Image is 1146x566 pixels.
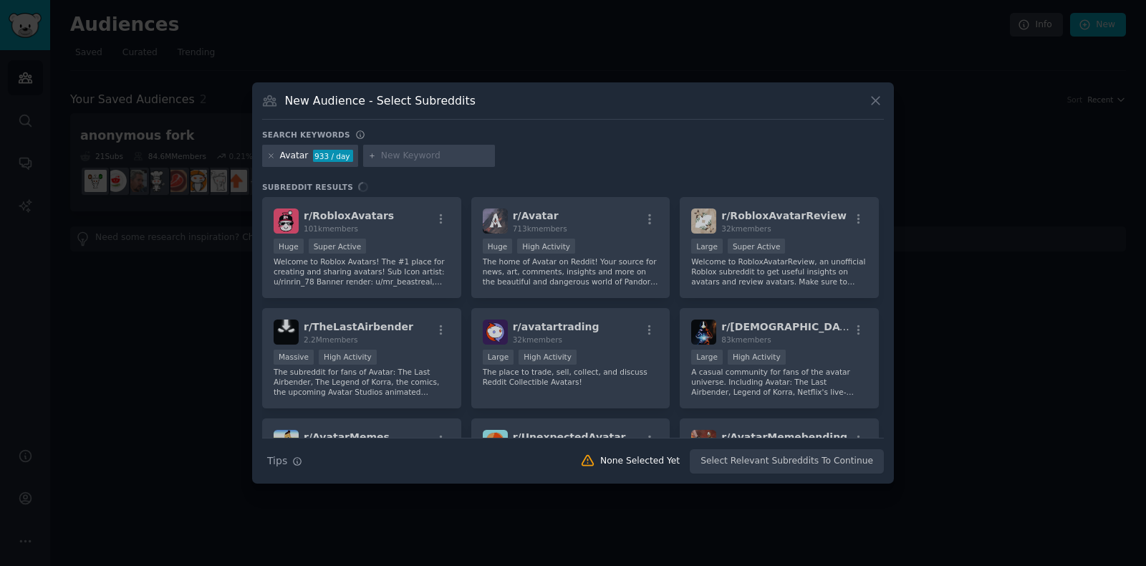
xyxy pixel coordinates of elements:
[313,150,353,163] div: 933 / day
[262,130,350,140] h3: Search keywords
[267,454,287,469] span: Tips
[381,150,490,163] input: New Keyword
[285,93,476,108] h3: New Audience - Select Subreddits
[280,150,309,163] div: Avatar
[262,449,307,474] button: Tips
[600,455,680,468] div: None Selected Yet
[262,182,353,192] span: Subreddit Results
